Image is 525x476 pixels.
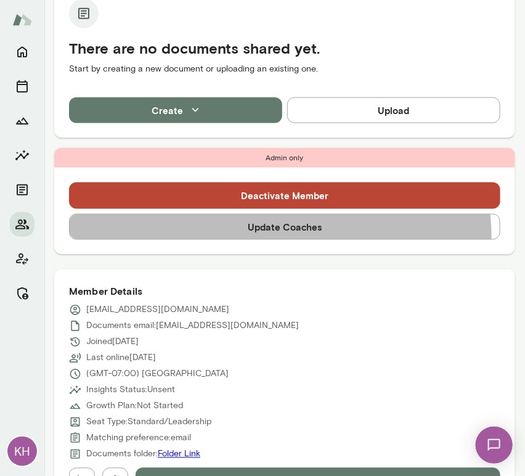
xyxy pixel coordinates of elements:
[86,416,211,429] p: Seat Type: Standard/Leadership
[86,368,229,380] p: (GMT-07:00) [GEOGRAPHIC_DATA]
[10,178,35,202] button: Documents
[10,281,35,306] button: Manage
[86,336,139,348] p: Joined [DATE]
[86,384,175,396] p: Insights Status: Unsent
[10,39,35,64] button: Home
[10,109,35,133] button: Growth Plan
[86,304,229,316] p: [EMAIL_ADDRESS][DOMAIN_NAME]
[69,214,500,240] button: Update Coaches
[86,448,200,461] p: Documents folder:
[69,97,282,123] button: Create
[86,352,156,364] p: Last online [DATE]
[7,437,37,466] div: KH
[10,212,35,237] button: Members
[158,449,200,459] a: Folder Link
[69,183,500,208] button: Deactivate Member
[10,143,35,168] button: Insights
[10,247,35,271] button: Client app
[12,8,32,31] img: Mento
[54,148,515,168] div: Admin only
[287,97,500,123] button: Upload
[86,400,183,412] p: Growth Plan: Not Started
[69,63,500,75] p: Start by creating a new document or uploading an existing one.
[86,432,191,445] p: Matching preference: email
[86,320,299,332] p: Documents email: [EMAIL_ADDRESS][DOMAIN_NAME]
[10,74,35,99] button: Sessions
[69,284,500,299] h6: Member Details
[69,38,500,58] h5: There are no documents shared yet.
